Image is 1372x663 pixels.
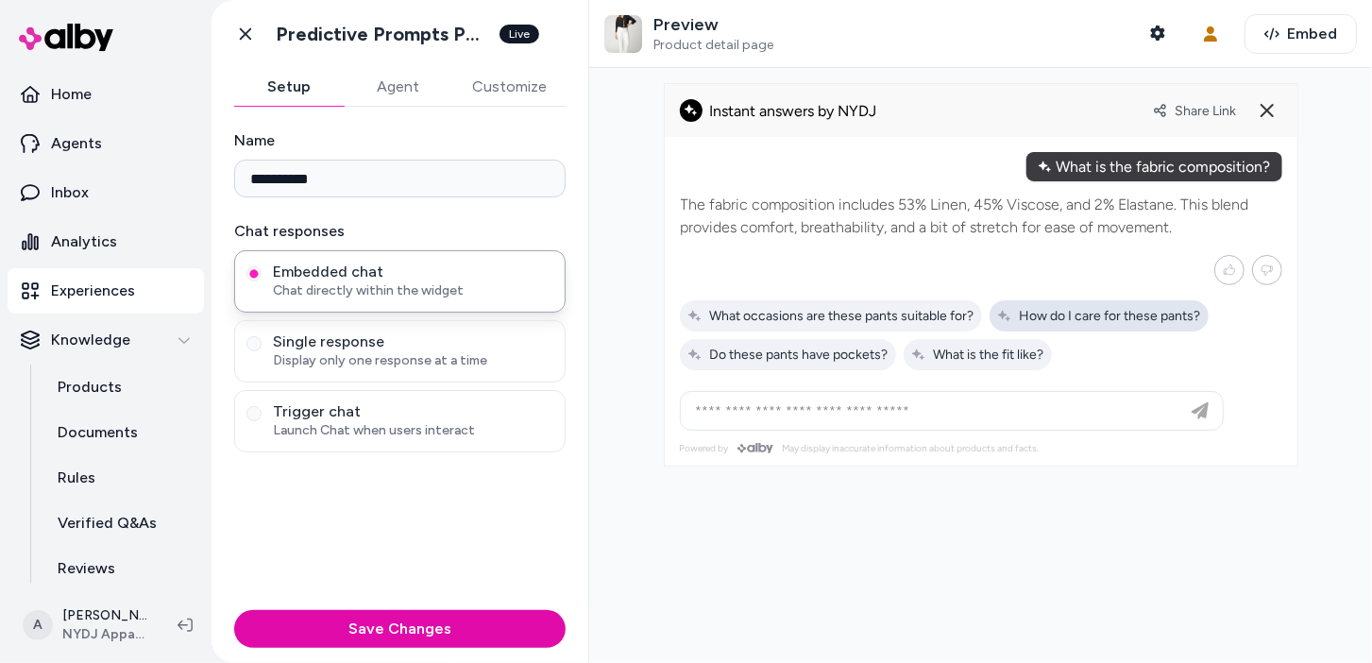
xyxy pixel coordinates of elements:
button: Embedded chatChat directly within the widget [246,266,262,281]
p: Products [58,376,122,399]
p: Reviews [58,557,115,580]
p: Rules [58,467,95,489]
label: Name [234,129,566,152]
a: Analytics [8,219,204,264]
button: Trigger chatLaunch Chat when users interact [246,406,262,421]
span: Embed [1287,23,1337,45]
span: Product detail page [653,37,773,54]
p: Experiences [51,280,135,302]
a: Home [8,72,204,117]
button: Embed [1245,14,1357,54]
a: Rules [39,455,204,501]
button: Knowledge [8,317,204,363]
label: Chat responses [234,220,566,243]
span: Single response [273,332,553,351]
img: alby Logo [19,24,113,51]
p: [PERSON_NAME] [62,606,147,625]
p: Agents [51,132,102,155]
span: Chat directly within the widget [273,281,553,300]
p: Knowledge [51,329,130,351]
span: Launch Chat when users interact [273,421,553,440]
button: Single responseDisplay only one response at a time [246,336,262,351]
button: Setup [234,68,344,106]
div: Live [500,25,539,43]
p: Documents [58,421,138,444]
span: Trigger chat [273,402,553,421]
button: A[PERSON_NAME]NYDJ Apparel [11,595,162,655]
button: Agent [344,68,453,106]
span: NYDJ Apparel [62,625,147,644]
a: Documents [39,410,204,455]
a: Products [39,365,204,410]
p: Inbox [51,181,89,204]
p: Preview [653,14,773,36]
p: Verified Q&As [58,512,157,535]
p: Analytics [51,230,117,253]
img: Trouser Pants - Optic White - 00 [604,15,642,53]
a: Inbox [8,170,204,215]
p: Home [51,83,92,106]
span: A [23,610,53,640]
a: Experiences [8,268,204,314]
span: Embedded chat [273,263,553,281]
h1: Predictive Prompts PDP [276,23,488,46]
button: Customize [453,68,566,106]
a: Verified Q&As [39,501,204,546]
a: Agents [8,121,204,166]
span: Display only one response at a time [273,351,553,370]
button: Save Changes [234,610,566,648]
a: Reviews [39,546,204,591]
